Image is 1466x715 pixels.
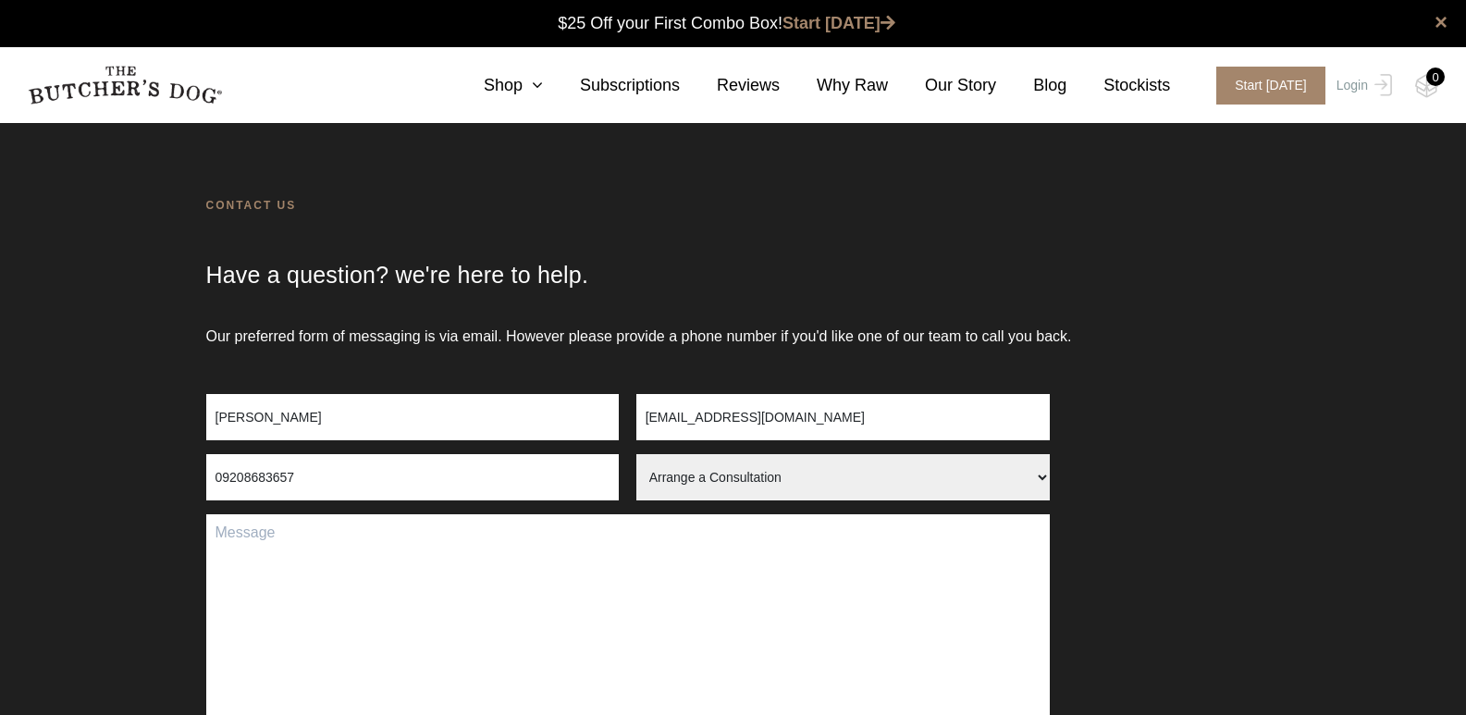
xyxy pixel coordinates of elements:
[636,394,1050,440] input: Email
[996,73,1066,98] a: Blog
[206,454,620,500] input: Phone Number
[1198,67,1332,105] a: Start [DATE]
[888,73,996,98] a: Our Story
[206,261,1261,326] h2: Have a question? we're here to help.
[1216,67,1325,105] span: Start [DATE]
[1435,11,1448,33] a: close
[206,196,1261,261] h1: Contact Us
[1415,74,1438,98] img: TBD_Cart-Empty.png
[206,326,1261,394] p: Our preferred form of messaging is via email. However please provide a phone number if you'd like...
[782,14,895,32] a: Start [DATE]
[1426,68,1445,86] div: 0
[780,73,888,98] a: Why Raw
[680,73,780,98] a: Reviews
[1066,73,1170,98] a: Stockists
[447,73,543,98] a: Shop
[543,73,680,98] a: Subscriptions
[206,394,620,440] input: Full Name
[1332,67,1392,105] a: Login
